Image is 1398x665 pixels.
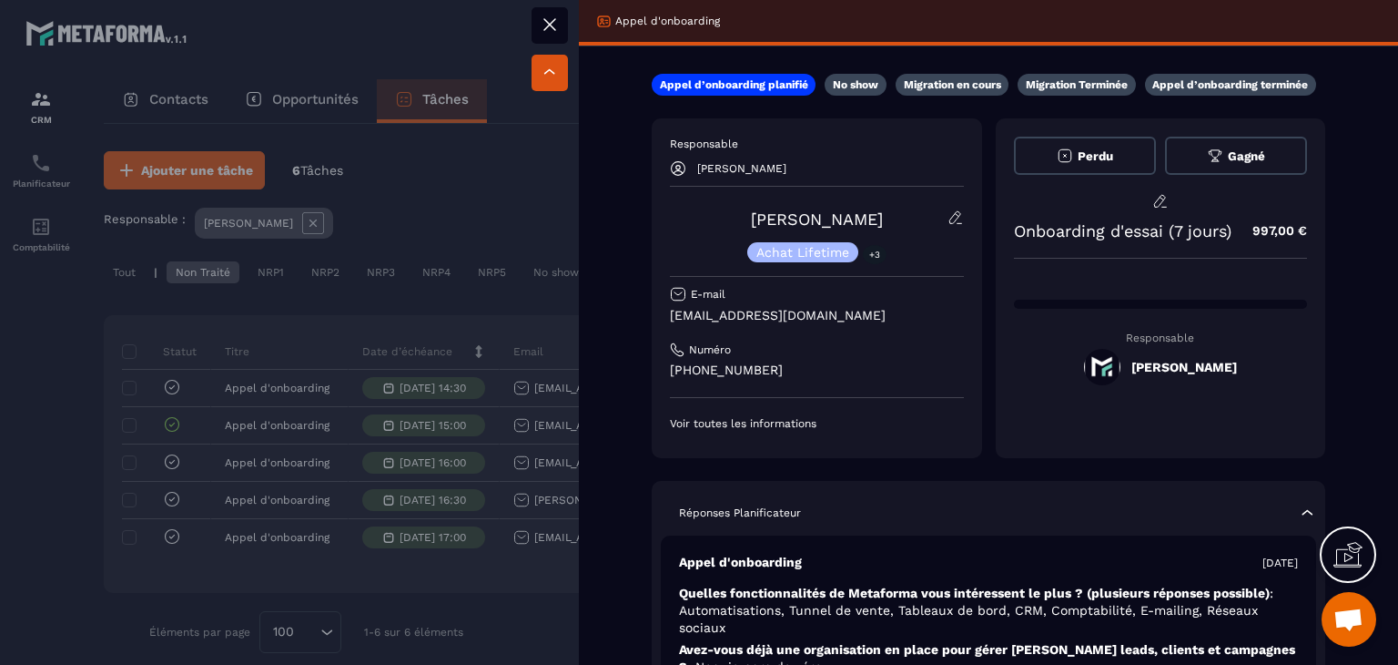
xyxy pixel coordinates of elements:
[1262,556,1298,570] p: [DATE]
[689,343,731,357] p: Numéro
[670,362,964,379] p: [PHONE_NUMBER]
[697,162,786,175] p: [PERSON_NAME]
[833,77,878,92] p: No show
[679,554,802,571] p: Appel d'onboarding
[1014,221,1231,240] p: Onboarding d'essai (7 jours)
[1014,332,1308,344] p: Responsable
[1165,137,1307,175] button: Gagné
[679,586,1273,635] span: : Automatisations, Tunnel de vente, Tableaux de bord, CRM, Comptabilité, E-mailing, Réseaux sociaux
[1014,137,1156,175] button: Perdu
[1078,149,1113,163] span: Perdu
[670,137,964,151] p: Responsable
[1322,592,1376,647] a: Ouvrir le chat
[1152,77,1308,92] p: Appel d’onboarding terminée
[615,14,720,28] p: Appel d'onboarding
[1234,213,1307,249] p: 997,00 €
[863,245,886,264] p: +3
[1131,360,1237,374] h5: [PERSON_NAME]
[670,307,964,324] p: [EMAIL_ADDRESS][DOMAIN_NAME]
[660,77,808,92] p: Appel d’onboarding planifié
[904,77,1001,92] p: Migration en cours
[1026,77,1128,92] p: Migration Terminée
[751,210,883,229] a: [PERSON_NAME]
[670,416,964,431] p: Voir toutes les informations
[679,585,1298,637] p: Quelles fonctionnalités de Metaforma vous intéressent le plus ? (plusieurs réponses possible)
[691,287,725,302] p: E-mail
[1228,149,1265,163] span: Gagné
[679,506,801,520] p: Réponses Planificateur
[756,246,849,259] p: Achat Lifetime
